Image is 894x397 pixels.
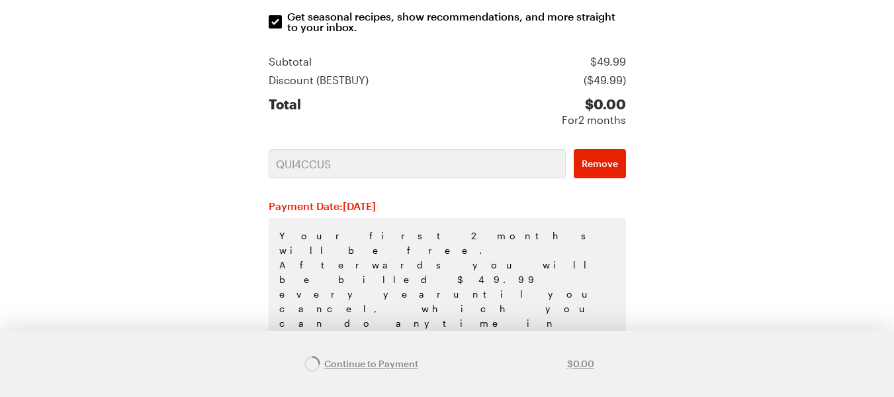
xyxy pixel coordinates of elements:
span: Remove [582,157,618,170]
div: Discount ( BESTBUY ) [269,72,369,88]
h2: Payment Date: [DATE] [269,199,626,213]
input: Promo Code [269,149,566,178]
div: Subtotal [269,54,312,70]
div: Total [269,96,301,128]
p: Your first 2 months will be free. Afterwards you will be billed $49.99 every year until you cance... [269,218,626,385]
div: $ 0.00 [562,96,626,112]
div: $ 49.99 [590,54,626,70]
section: Price summary [269,54,626,128]
button: Remove [574,149,626,178]
div: ( $49.99 ) [584,72,626,88]
input: Get seasonal recipes, show recommendations, and more straight to your inbox. [269,15,282,28]
p: Get seasonal recipes, show recommendations, and more straight to your inbox. [287,11,627,32]
div: For 2 months [562,112,626,128]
